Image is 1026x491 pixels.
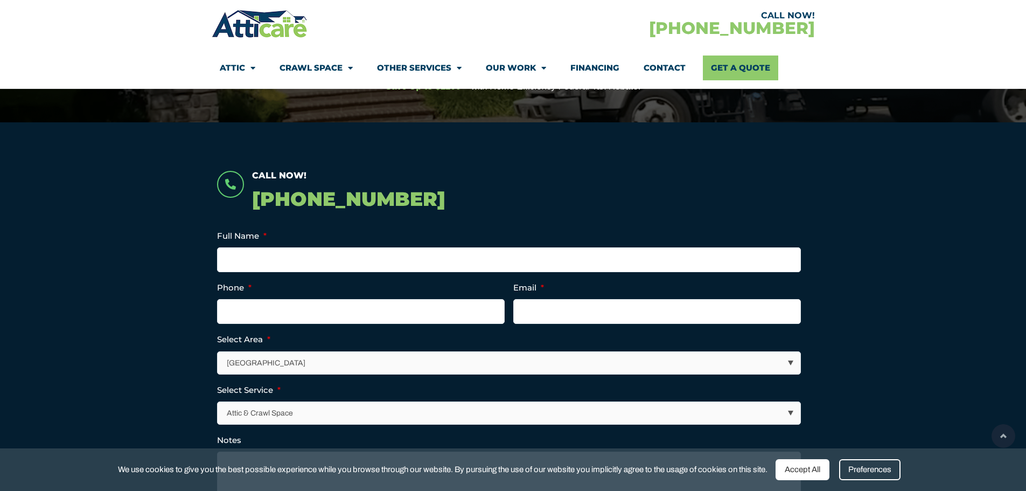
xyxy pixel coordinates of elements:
[217,435,241,446] label: Notes
[377,56,462,80] a: Other Services
[486,56,546,80] a: Our Work
[220,56,807,80] nav: Menu
[252,170,306,181] span: Call Now!
[570,56,619,80] a: Financing
[220,56,255,80] a: Attic
[839,459,901,480] div: Preferences
[703,56,778,80] a: Get A Quote
[217,385,281,396] label: Select Service
[513,282,544,293] label: Email
[513,11,815,20] div: CALL NOW!
[217,231,267,241] label: Full Name
[280,56,353,80] a: Crawl Space
[644,56,686,80] a: Contact
[776,459,829,480] div: Accept All
[118,463,767,476] span: We use cookies to give you the best possible experience while you browse through our website. By ...
[217,282,252,293] label: Phone
[217,334,270,345] label: Select Area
